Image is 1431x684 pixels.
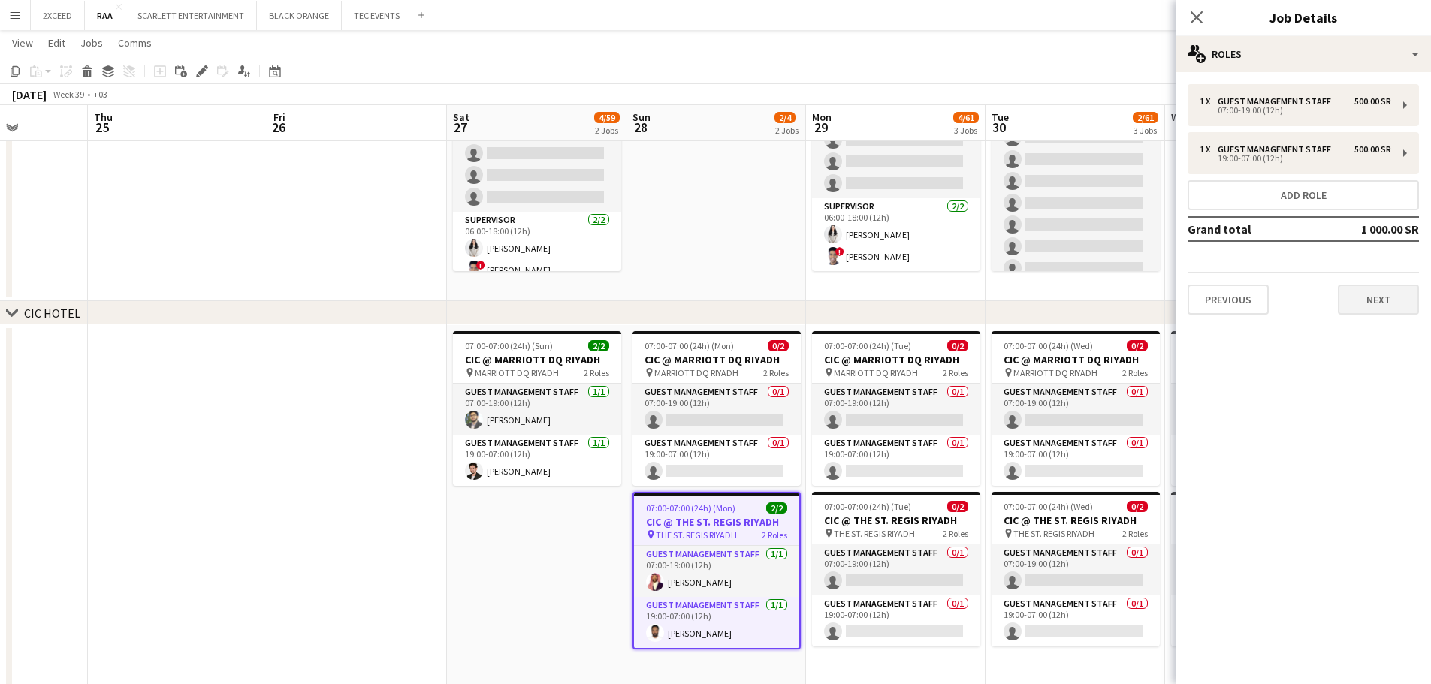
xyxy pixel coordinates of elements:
[1200,96,1218,107] div: 1 x
[654,367,738,378] span: MARRIOTT DQ RIYADH
[1218,96,1337,107] div: Guest Management Staff
[992,384,1160,435] app-card-role: Guest Management Staff0/107:00-19:00 (12h)
[810,119,832,136] span: 29
[632,492,801,649] app-job-card: 07:00-07:00 (24h) (Mon)2/2CIC @ THE ST. REGIS RIYADH THE ST. REGIS RIYADH2 RolesGuest Management ...
[834,528,915,539] span: THE ST. REGIS RIYADH
[1013,528,1094,539] span: THE ST. REGIS RIYADH
[992,544,1160,595] app-card-role: Guest Management Staff0/107:00-19:00 (12h)
[24,306,80,321] div: CIC HOTEL
[1176,8,1431,27] h3: Job Details
[453,49,621,271] app-job-card: 06:00-18:00 (12h)2/57CIC @ KFCC RIYADH - TRAINING [PERSON_NAME][GEOGRAPHIC_DATA]2 Roles Superviso...
[1338,285,1419,315] button: Next
[954,125,978,136] div: 3 Jobs
[453,353,621,366] h3: CIC @ MARRIOTT DQ RIYADH
[342,1,412,30] button: TEC EVENTS
[1004,501,1093,512] span: 07:00-07:00 (24h) (Wed)
[1004,340,1093,351] span: 07:00-07:00 (24h) (Wed)
[634,597,799,648] app-card-role: Guest Management Staff1/119:00-07:00 (12h)[PERSON_NAME]
[465,340,553,351] span: 07:00-07:00 (24h) (Sun)
[1171,384,1339,435] app-card-role: Guest Management Staff0/107:00-19:00 (12h)
[1169,119,1191,136] span: 1
[812,331,980,486] app-job-card: 07:00-07:00 (24h) (Tue)0/2CIC @ MARRIOTT DQ RIYADH MARRIOTT DQ RIYADH2 RolesGuest Management Staf...
[762,529,787,541] span: 2 Roles
[453,384,621,435] app-card-role: Guest Management Staff1/107:00-19:00 (12h)[PERSON_NAME]
[992,595,1160,646] app-card-role: Guest Management Staff0/119:00-07:00 (12h)
[645,340,734,351] span: 07:00-07:00 (24h) (Mon)
[94,110,113,124] span: Thu
[271,119,285,136] span: 26
[12,36,33,50] span: View
[774,112,796,123] span: 2/4
[992,514,1160,527] h3: CIC @ THE ST. REGIS RIYADH
[947,501,968,512] span: 0/2
[812,435,980,486] app-card-role: Guest Management Staff0/119:00-07:00 (12h)
[1133,112,1158,123] span: 2/61
[1171,331,1339,486] app-job-card: 07:00-07:00 (24h) (Thu)0/2CIC @ MARRIOTT DQ RIYADH MARRIOTT DQ RIYADH2 RolesGuest Management Staf...
[812,384,980,435] app-card-role: Guest Management Staff0/107:00-19:00 (12h)
[453,435,621,486] app-card-role: Guest Management Staff1/119:00-07:00 (12h)[PERSON_NAME]
[632,353,801,366] h3: CIC @ MARRIOTT DQ RIYADH
[1134,125,1158,136] div: 3 Jobs
[656,529,737,541] span: THE ST. REGIS RIYADH
[947,340,968,351] span: 0/2
[812,595,980,646] app-card-role: Guest Management Staff0/119:00-07:00 (12h)
[453,212,621,285] app-card-role: Supervisor2/206:00-18:00 (12h)[PERSON_NAME]![PERSON_NAME]
[453,331,621,486] app-job-card: 07:00-07:00 (24h) (Sun)2/2CIC @ MARRIOTT DQ RIYADH MARRIOTT DQ RIYADH2 RolesGuest Management Staf...
[992,110,1009,124] span: Tue
[812,544,980,595] app-card-role: Guest Management Staff0/107:00-19:00 (12h)
[634,515,799,529] h3: CIC @ THE ST. REGIS RIYADH
[118,36,152,50] span: Comms
[646,502,735,514] span: 07:00-07:00 (24h) (Mon)
[1171,492,1339,646] div: 07:00-07:00 (24h) (Thu)0/2CIC @ THE ST. REGIS RIYADH THE ST. REGIS RIYADH2 RolesGuest Management ...
[475,367,559,378] span: MARRIOTT DQ RIYADH
[1127,501,1148,512] span: 0/2
[992,353,1160,366] h3: CIC @ MARRIOTT DQ RIYADH
[453,110,469,124] span: Sat
[1200,144,1218,155] div: 1 x
[632,331,801,486] app-job-card: 07:00-07:00 (24h) (Mon)0/2CIC @ MARRIOTT DQ RIYADH MARRIOTT DQ RIYADH2 RolesGuest Management Staf...
[48,36,65,50] span: Edit
[125,1,257,30] button: SCARLETT ENTERTAINMENT
[1171,110,1191,124] span: Wed
[953,112,979,123] span: 4/61
[1354,96,1391,107] div: 500.00 SR
[1188,217,1324,241] td: Grand total
[992,49,1160,271] app-job-card: 06:00-18:00 (12h)2/57CIC @ KFCC RIYADH [PERSON_NAME][GEOGRAPHIC_DATA]2 RolesGuest Management Staf...
[824,501,911,512] span: 07:00-07:00 (24h) (Tue)
[768,340,789,351] span: 0/2
[824,340,911,351] span: 07:00-07:00 (24h) (Tue)
[50,89,87,100] span: Week 39
[835,247,844,256] span: !
[1324,217,1419,241] td: 1 000.00 SR
[834,367,918,378] span: MARRIOTT DQ RIYADH
[992,331,1160,486] div: 07:00-07:00 (24h) (Wed)0/2CIC @ MARRIOTT DQ RIYADH MARRIOTT DQ RIYADH2 RolesGuest Management Staf...
[766,502,787,514] span: 2/2
[1188,285,1269,315] button: Previous
[1171,353,1339,366] h3: CIC @ MARRIOTT DQ RIYADH
[1188,180,1419,210] button: Add role
[992,492,1160,646] app-job-card: 07:00-07:00 (24h) (Wed)0/2CIC @ THE ST. REGIS RIYADH THE ST. REGIS RIYADH2 RolesGuest Management ...
[257,1,342,30] button: BLACK ORANGE
[812,492,980,646] app-job-card: 07:00-07:00 (24h) (Tue)0/2CIC @ THE ST. REGIS RIYADH THE ST. REGIS RIYADH2 RolesGuest Management ...
[1171,595,1339,646] app-card-role: Guest Management Staff0/119:00-07:00 (12h)
[1200,155,1391,162] div: 19:00-07:00 (12h)
[451,119,469,136] span: 27
[12,87,47,102] div: [DATE]
[632,435,801,486] app-card-role: Guest Management Staff0/119:00-07:00 (12h)
[80,36,103,50] span: Jobs
[992,435,1160,486] app-card-role: Guest Management Staff0/119:00-07:00 (12h)
[1200,107,1391,114] div: 07:00-19:00 (12h)
[812,514,980,527] h3: CIC @ THE ST. REGIS RIYADH
[588,340,609,351] span: 2/2
[632,384,801,435] app-card-role: Guest Management Staff0/107:00-19:00 (12h)
[943,367,968,378] span: 2 Roles
[1171,514,1339,527] h3: CIC @ THE ST. REGIS RIYADH
[812,198,980,271] app-card-role: Supervisor2/206:00-18:00 (12h)[PERSON_NAME]![PERSON_NAME]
